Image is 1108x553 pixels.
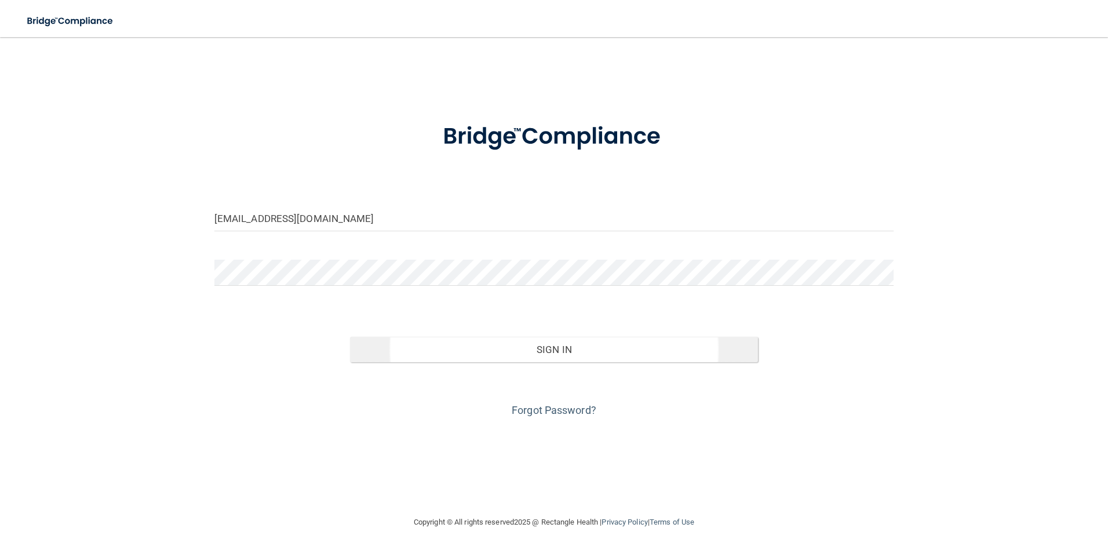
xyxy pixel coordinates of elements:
[350,337,758,362] button: Sign In
[342,504,766,541] div: Copyright © All rights reserved 2025 @ Rectangle Health | |
[650,518,694,526] a: Terms of Use
[214,205,894,231] input: Email
[17,9,124,33] img: bridge_compliance_login_screen.278c3ca4.svg
[602,518,647,526] a: Privacy Policy
[512,404,596,416] a: Forgot Password?
[419,107,689,167] img: bridge_compliance_login_screen.278c3ca4.svg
